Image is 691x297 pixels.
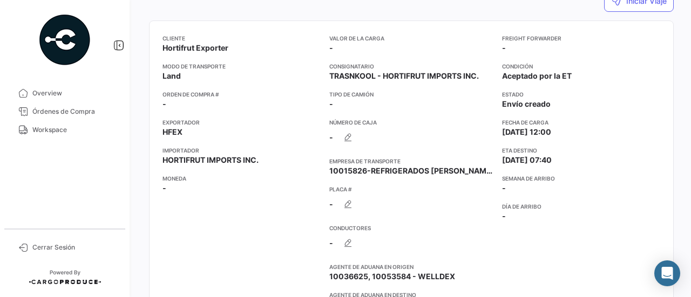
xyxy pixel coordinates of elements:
app-card-info-title: Tipo de Camión [329,90,493,99]
app-card-info-title: Empresa de Transporte [329,157,493,165]
span: 10036625, 10053584 - WELLDEX [329,271,455,282]
span: HFEX [162,127,182,137]
app-card-info-title: Condición [502,62,660,71]
app-card-info-title: Cliente [162,34,321,43]
span: Aceptado por la ET [502,71,572,81]
app-card-info-title: Día de Arribo [502,202,660,211]
span: - [502,183,506,194]
span: - [162,183,166,194]
span: HORTIFRUT IMPORTS INC. [162,155,259,165]
app-card-info-title: Freight Forwarder [502,34,660,43]
div: Abrir Intercom Messenger [654,260,680,286]
a: Overview [9,84,121,102]
app-card-info-title: Placa # [329,185,493,194]
app-card-info-title: ETA Destino [502,146,660,155]
app-card-info-title: Fecha de carga [502,118,660,127]
span: - [329,199,333,210]
app-card-info-title: Exportador [162,118,321,127]
span: Cerrar Sesión [32,243,117,252]
app-card-info-title: Agente de Aduana en Origen [329,263,493,271]
span: - [329,238,333,248]
a: Workspace [9,121,121,139]
span: - [502,211,506,222]
span: - [329,99,333,109]
span: - [329,132,333,143]
app-card-info-title: Estado [502,90,660,99]
span: Órdenes de Compra [32,107,117,116]
span: 10015826-REFRIGERADOS [PERSON_NAME] DE C.V. [329,165,493,176]
span: Hortifrut Exporter [162,43,228,53]
app-card-info-title: Moneda [162,174,321,183]
span: - [502,43,506,53]
app-card-info-title: Importador [162,146,321,155]
span: Overview [32,88,117,98]
span: TRASNKOOL - HORTIFRUT IMPORTS INC. [329,71,479,81]
span: Workspace [32,125,117,135]
app-card-info-title: Semana de Arribo [502,174,660,183]
span: [DATE] 12:00 [502,127,551,137]
app-card-info-title: Orden de Compra # [162,90,321,99]
span: Land [162,71,181,81]
a: Órdenes de Compra [9,102,121,121]
span: - [162,99,166,109]
img: powered-by.png [38,13,92,67]
app-card-info-title: Conductores [329,224,493,232]
span: - [329,43,333,53]
app-card-info-title: Número de Caja [329,118,493,127]
app-card-info-title: Modo de Transporte [162,62,321,71]
span: [DATE] 07:40 [502,155,552,165]
app-card-info-title: Valor de la Carga [329,34,493,43]
app-card-info-title: Consignatario [329,62,493,71]
span: Envío creado [502,99,551,109]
